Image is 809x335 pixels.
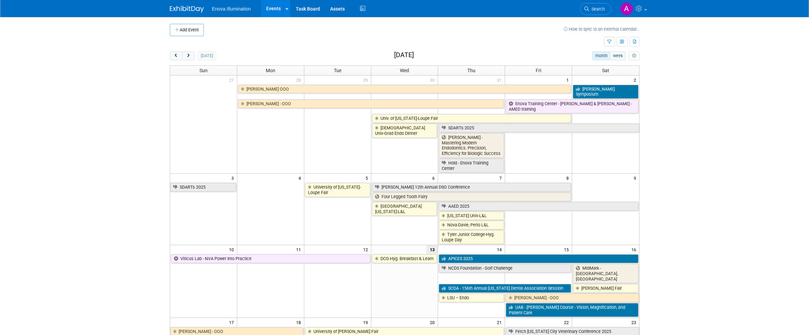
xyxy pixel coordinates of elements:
[566,76,572,84] span: 1
[170,51,182,60] button: prev
[467,68,475,73] span: Thu
[429,76,438,84] span: 30
[228,76,237,84] span: 27
[496,245,505,254] span: 14
[573,85,638,99] a: [PERSON_NAME] Symposium
[228,318,237,326] span: 17
[362,318,371,326] span: 19
[372,183,571,192] a: [PERSON_NAME] 12th Annual DSO Conference
[372,124,437,138] a: [DEMOGRAPHIC_DATA] Univ-Grad Endo Dinner
[629,51,639,60] button: myCustomButton
[439,133,504,158] a: [PERSON_NAME] - Mastering Modern Endodontics: Precision, Efficiency for Biologic Success
[439,284,571,293] a: SCDA - 156th Annual [US_STATE] Dental Association Session
[298,174,304,182] span: 4
[199,68,208,73] span: Sun
[563,318,572,326] span: 22
[589,6,605,12] span: Search
[592,51,610,60] button: month
[362,76,371,84] span: 29
[212,6,251,12] span: Enova Illumination
[536,68,541,73] span: Fri
[496,76,505,84] span: 31
[439,254,638,263] a: APICES 2025
[171,254,370,263] a: Viticus Lab - NVA Power Into Practice
[334,68,341,73] span: Tue
[400,68,409,73] span: Wed
[295,245,304,254] span: 11
[266,68,275,73] span: Mon
[170,24,204,36] button: Add Event
[429,318,438,326] span: 20
[394,51,414,59] h2: [DATE]
[439,293,504,302] a: LSU – Endo
[365,174,371,182] span: 5
[566,174,572,182] span: 8
[631,318,639,326] span: 23
[432,174,438,182] span: 6
[295,76,304,84] span: 28
[573,284,638,293] a: [PERSON_NAME] Fair
[620,2,633,15] img: Abby Nelson
[632,54,636,58] i: Personalize Calendar
[295,318,304,326] span: 18
[439,124,639,132] a: SDARTs 2025
[580,3,611,15] a: Search
[305,183,370,197] a: University of [US_STATE]-Loupe Fair
[633,174,639,182] span: 9
[506,303,638,317] a: UAB - [PERSON_NAME] Course - Vision, Magnification, and Patient Care
[506,99,638,113] a: Enova Training Center - [PERSON_NAME] & [PERSON_NAME] - AMED training
[182,51,195,60] button: next
[170,6,204,13] img: ExhibitDay
[228,245,237,254] span: 10
[439,159,504,173] a: Hold - Enova Training Center
[439,221,504,229] a: Nova-Davie, Perio L&L
[426,245,438,254] span: 13
[238,85,571,94] a: [PERSON_NAME] OOO
[170,183,236,192] a: SDARTs 2025
[496,318,505,326] span: 21
[372,192,571,201] a: Four Legged Tooth Fairy
[610,51,626,60] button: week
[231,174,237,182] span: 3
[633,76,639,84] span: 2
[362,245,371,254] span: 12
[573,264,638,283] a: MidMark - [GEOGRAPHIC_DATA], [GEOGRAPHIC_DATA]
[439,202,638,211] a: AAED 2025
[563,245,572,254] span: 15
[631,245,639,254] span: 16
[372,254,437,263] a: DCG-Hyg. Breakfast & Learn
[499,174,505,182] span: 7
[564,27,640,32] a: How to sync to an external calendar...
[602,68,609,73] span: Sat
[238,99,504,108] a: [PERSON_NAME] - OOO
[372,202,437,216] a: [GEOGRAPHIC_DATA][US_STATE]-L&L
[439,211,504,220] a: [US_STATE] Univ-L&L
[198,51,216,60] button: [DATE]
[506,293,639,302] a: [PERSON_NAME] - OOO
[372,114,571,123] a: Univ. of [US_STATE]-Loupe Fair
[439,230,504,244] a: Tyler Junior College-Hyg. Loupe Day
[439,264,571,273] a: NCDS Foundation - Golf Challenge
